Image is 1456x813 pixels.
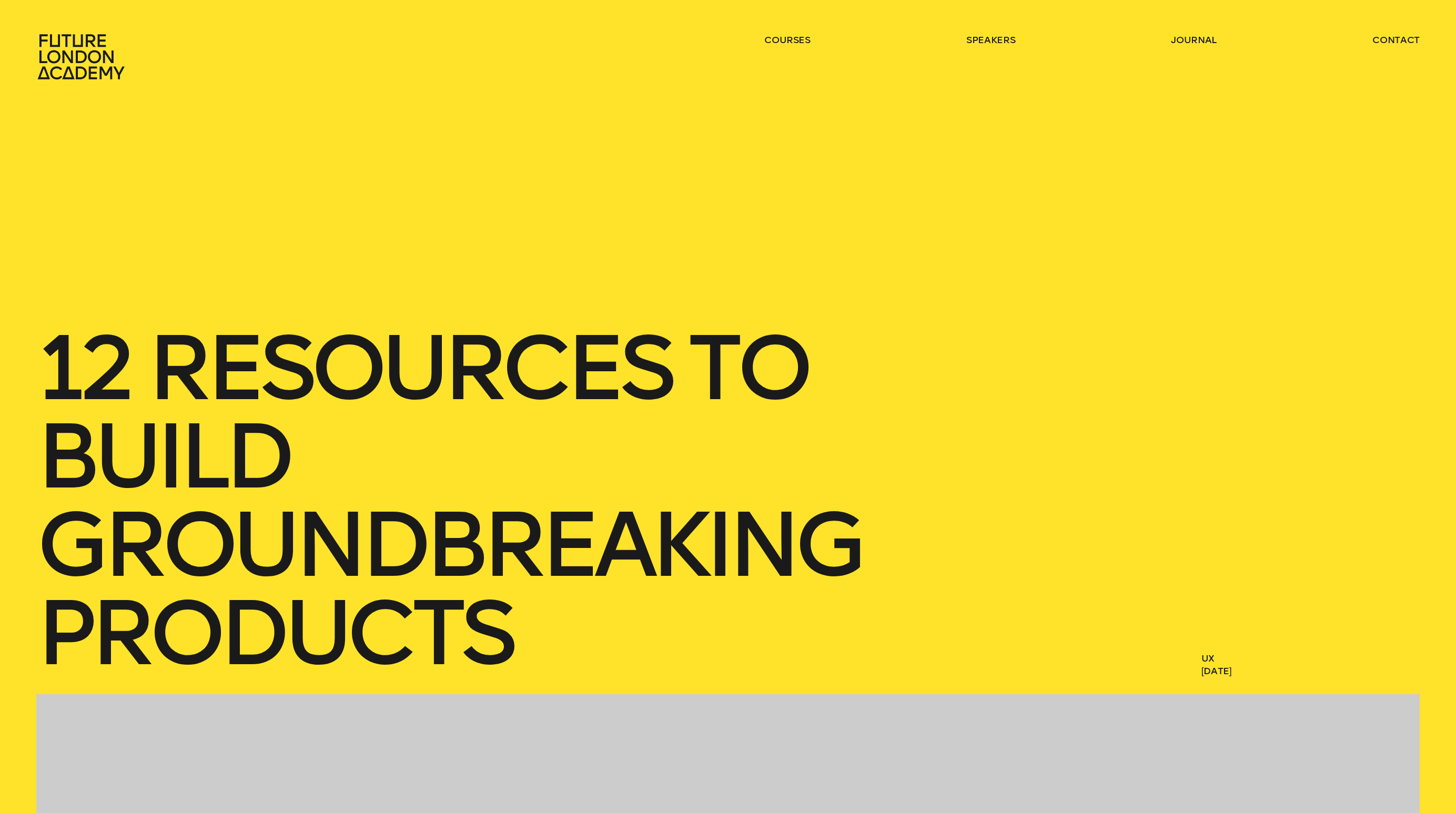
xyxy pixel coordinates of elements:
a: contact [1372,34,1420,46]
h1: 12 resources to build groundbreaking products [36,324,1056,677]
a: speakers [966,34,1015,46]
a: courses [764,34,811,46]
a: journal [1171,34,1217,46]
span: [DATE] [1201,665,1420,677]
a: UX [1201,653,1215,664]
